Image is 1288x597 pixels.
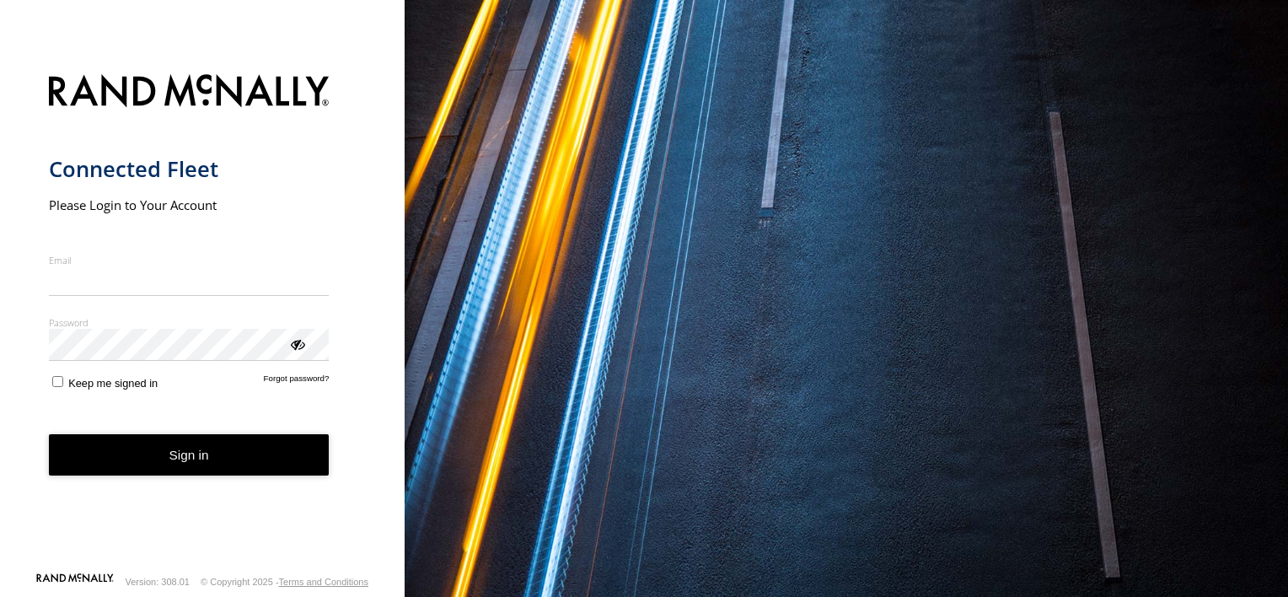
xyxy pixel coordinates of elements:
h1: Connected Fleet [49,155,330,183]
img: Rand McNally [49,71,330,114]
a: Terms and Conditions [279,577,368,587]
span: Keep me signed in [68,377,158,390]
div: Version: 308.01 [126,577,190,587]
h2: Please Login to Your Account [49,196,330,213]
form: main [49,64,357,572]
input: Keep me signed in [52,376,63,387]
div: © Copyright 2025 - [201,577,368,587]
a: Forgot password? [264,374,330,390]
label: Email [49,254,330,266]
button: Sign in [49,434,330,476]
div: ViewPassword [288,335,305,352]
a: Visit our Website [36,573,114,590]
label: Password [49,316,330,329]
